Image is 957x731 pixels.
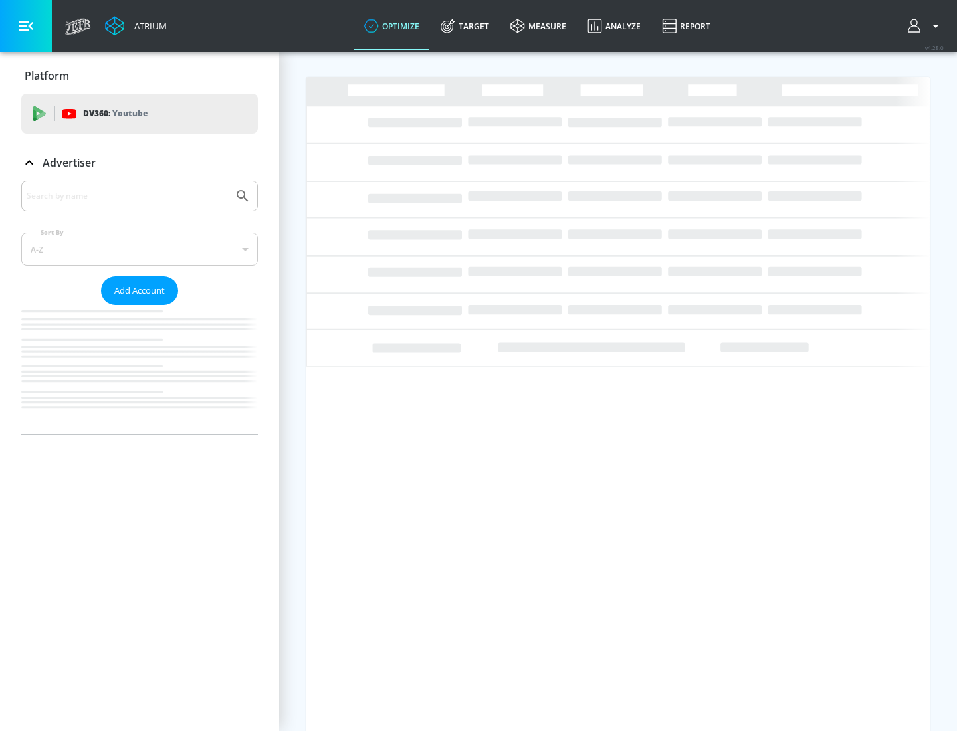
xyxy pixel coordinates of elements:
[25,68,69,83] p: Platform
[21,94,258,134] div: DV360: Youtube
[21,144,258,181] div: Advertiser
[21,305,258,434] nav: list of Advertiser
[101,276,178,305] button: Add Account
[83,106,148,121] p: DV360:
[21,57,258,94] div: Platform
[38,228,66,237] label: Sort By
[43,156,96,170] p: Advertiser
[925,44,944,51] span: v 4.28.0
[21,233,258,266] div: A-Z
[651,2,721,50] a: Report
[129,20,167,32] div: Atrium
[21,181,258,434] div: Advertiser
[500,2,577,50] a: measure
[430,2,500,50] a: Target
[577,2,651,50] a: Analyze
[27,187,228,205] input: Search by name
[354,2,430,50] a: optimize
[105,16,167,36] a: Atrium
[112,106,148,120] p: Youtube
[114,283,165,298] span: Add Account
